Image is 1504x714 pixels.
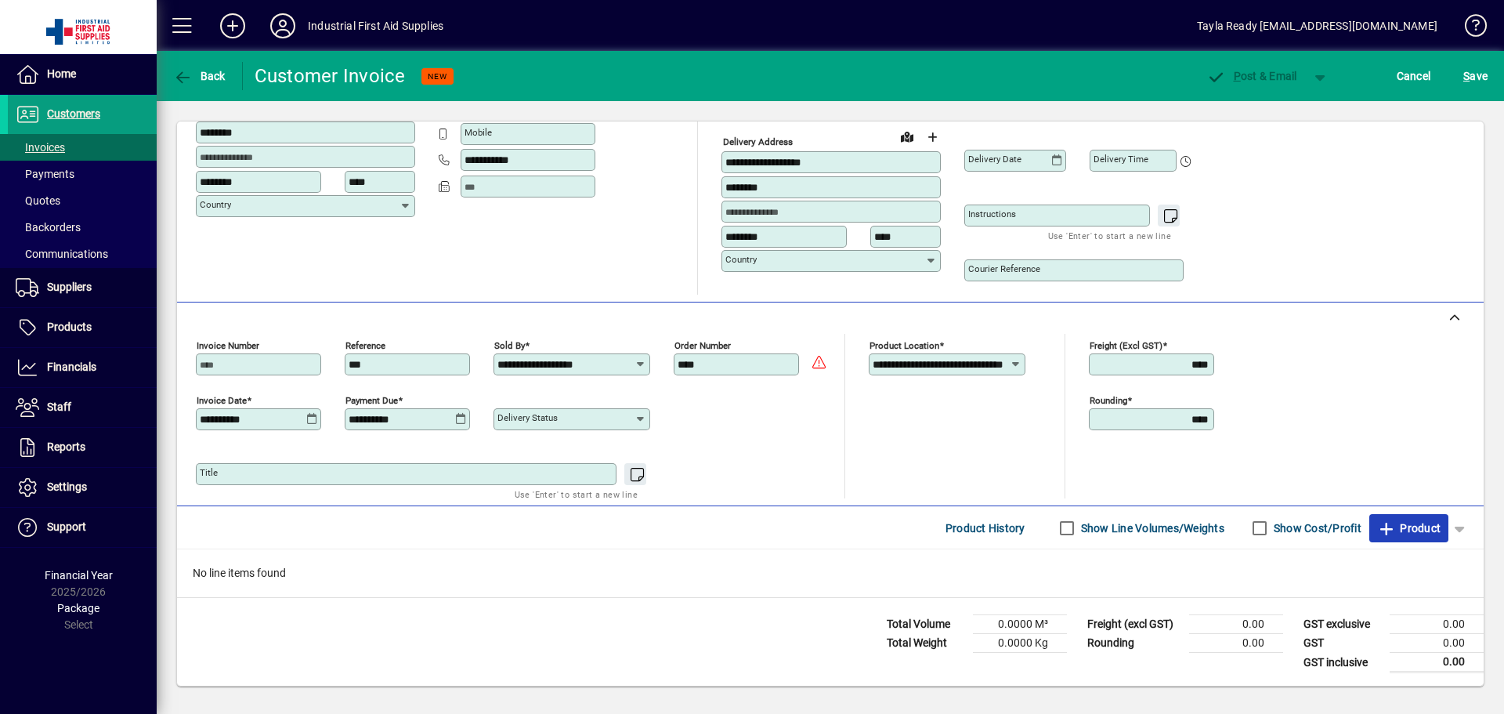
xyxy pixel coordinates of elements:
button: Save [1459,62,1491,90]
td: 0.00 [1390,653,1484,672]
mat-label: Instructions [968,208,1016,219]
span: Back [173,70,226,82]
a: Financials [8,348,157,387]
button: Cancel [1393,62,1435,90]
a: Communications [8,241,157,267]
span: Settings [47,480,87,493]
mat-label: Order number [674,340,731,351]
td: Rounding [1079,634,1189,653]
td: Freight (excl GST) [1079,615,1189,634]
button: Choose address [920,125,945,150]
a: Home [8,55,157,94]
mat-label: Delivery date [968,154,1021,165]
span: Product [1377,516,1441,541]
mat-label: Freight (excl GST) [1090,340,1162,351]
button: Post & Email [1198,62,1305,90]
div: Tayla Ready [EMAIL_ADDRESS][DOMAIN_NAME] [1197,13,1437,38]
a: Settings [8,468,157,507]
button: Profile [258,12,308,40]
td: 0.00 [1390,634,1484,653]
a: Suppliers [8,268,157,307]
mat-label: Mobile [465,127,492,138]
td: 0.00 [1390,615,1484,634]
a: Payments [8,161,157,187]
a: Staff [8,388,157,427]
mat-label: Product location [869,340,939,351]
span: Backorders [16,221,81,234]
td: Total Weight [879,634,973,653]
mat-label: Invoice number [197,340,259,351]
td: 0.0000 M³ [973,615,1067,634]
span: Quotes [16,194,60,207]
div: Customer Invoice [255,63,406,89]
a: Backorders [8,214,157,241]
mat-label: Delivery time [1094,154,1148,165]
mat-hint: Use 'Enter' to start a new line [1048,227,1171,245]
span: NEW [428,71,447,82]
mat-label: Payment due [345,395,398,406]
label: Show Line Volumes/Weights [1078,520,1224,536]
span: S [1463,70,1470,82]
span: Reports [47,440,85,453]
label: Show Cost/Profit [1271,520,1361,536]
td: 0.0000 Kg [973,634,1067,653]
span: Customers [47,107,100,120]
span: Communications [16,248,108,260]
mat-label: Rounding [1090,395,1127,406]
mat-label: Country [725,254,757,265]
td: Total Volume [879,615,973,634]
a: Invoices [8,134,157,161]
a: Products [8,308,157,347]
button: Add [208,12,258,40]
mat-label: Delivery status [497,412,558,423]
span: P [1234,70,1241,82]
span: ost & Email [1206,70,1297,82]
span: Package [57,602,99,614]
td: GST exclusive [1296,615,1390,634]
a: Support [8,508,157,547]
span: Suppliers [47,281,92,293]
mat-label: Title [200,467,218,478]
span: Products [47,321,92,333]
span: Cancel [1397,63,1431,89]
span: Product History [945,516,1025,541]
span: ave [1463,63,1488,89]
span: Invoices [16,141,65,154]
mat-label: Reference [345,340,385,351]
span: Financial Year [45,569,113,582]
td: GST inclusive [1296,653,1390,672]
span: Staff [47,400,71,413]
button: Product History [939,514,1032,542]
a: Reports [8,428,157,467]
button: Back [169,62,230,90]
div: Industrial First Aid Supplies [308,13,443,38]
mat-hint: Use 'Enter' to start a new line [515,485,638,503]
span: Support [47,520,86,533]
a: Knowledge Base [1453,3,1484,54]
span: Payments [16,168,74,180]
a: Quotes [8,187,157,214]
mat-label: Invoice date [197,395,247,406]
mat-label: Country [200,199,231,210]
span: Financials [47,361,96,373]
td: GST [1296,634,1390,653]
mat-label: Courier Reference [968,263,1040,274]
span: Home [47,67,76,80]
app-page-header-button: Back [157,62,243,90]
mat-label: Sold by [494,340,525,351]
button: Product [1369,514,1448,542]
a: View on map [895,124,920,149]
td: 0.00 [1189,634,1283,653]
td: 0.00 [1189,615,1283,634]
div: No line items found [177,549,1484,597]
